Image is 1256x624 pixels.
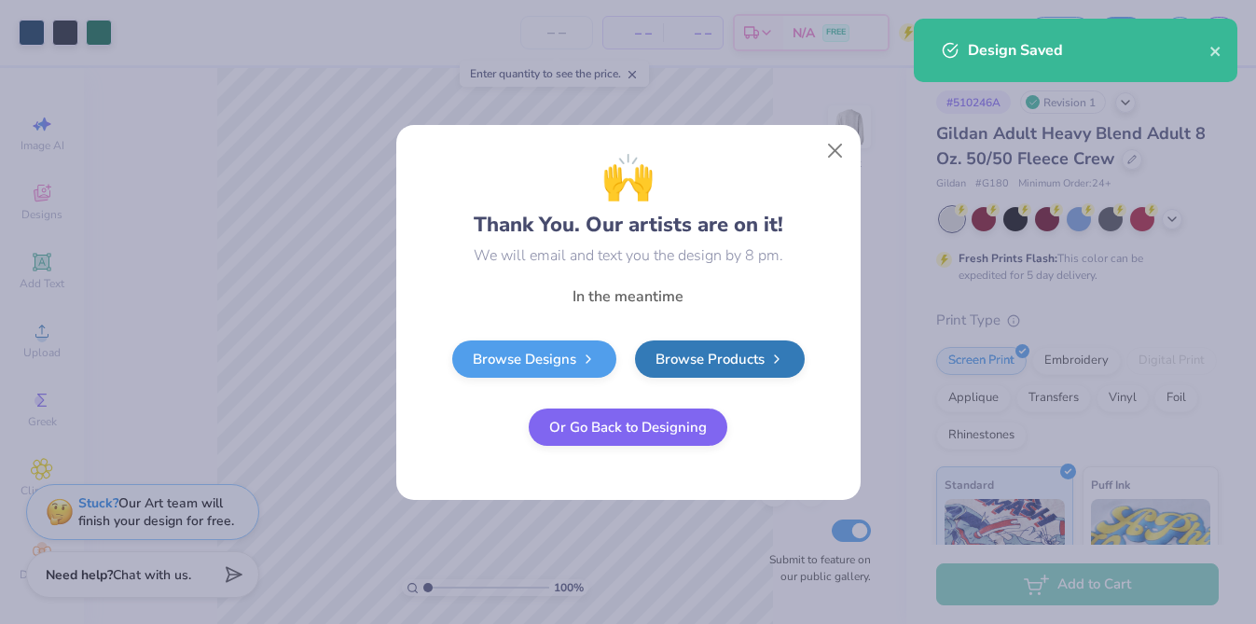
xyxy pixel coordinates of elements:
a: Browse Products [635,340,805,378]
button: close [1209,39,1222,62]
div: Design Saved [968,39,1209,62]
button: Or Go Back to Designing [529,409,727,446]
div: Thank You. Our artists are on it! [474,146,783,241]
span: 🙌 [601,146,655,210]
span: In the meantime [573,286,683,307]
div: We will email and text you the design by 8 pm. [474,244,783,267]
a: Browse Designs [452,340,616,378]
button: Close [817,132,852,168]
